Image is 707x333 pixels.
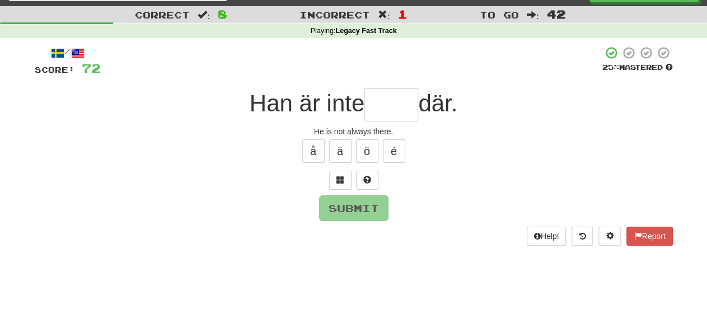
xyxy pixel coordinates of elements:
div: Mastered [602,63,673,73]
span: To go [480,9,519,20]
div: / [35,46,101,60]
button: Round history (alt+y) [572,227,593,246]
button: Help! [527,227,566,246]
span: 1 [398,7,408,21]
button: Single letter hint - you only get 1 per sentence and score half the points! alt+h [356,171,378,190]
span: 42 [547,7,566,21]
span: : [378,10,390,20]
button: é [383,139,405,163]
button: å [302,139,325,163]
button: ä [329,139,352,163]
button: Report [626,227,672,246]
span: Han är inte [250,90,364,116]
span: Correct [135,9,190,20]
strong: Legacy Fast Track [335,27,396,35]
span: : [198,10,210,20]
button: ö [356,139,378,163]
span: 25 % [602,63,619,72]
span: 72 [82,61,101,75]
span: Score: [35,65,75,74]
div: He is not always there. [35,126,673,137]
button: Submit [319,195,388,221]
button: Switch sentence to multiple choice alt+p [329,171,352,190]
span: : [527,10,539,20]
span: där. [418,90,457,116]
span: Incorrect [299,9,370,20]
span: 8 [218,7,227,21]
